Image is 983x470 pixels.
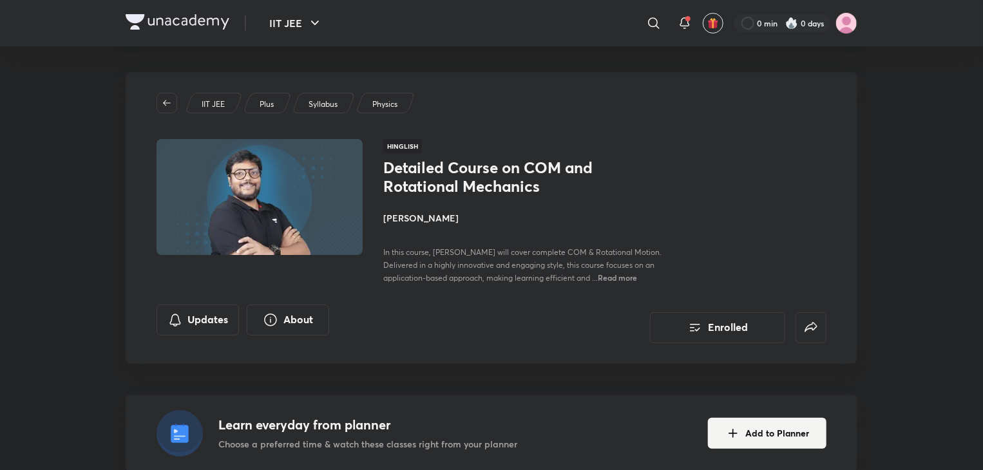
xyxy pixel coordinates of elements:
[785,17,798,30] img: streak
[218,437,517,451] p: Choose a preferred time & watch these classes right from your planner
[247,305,329,335] button: About
[707,17,719,29] img: avatar
[155,138,365,256] img: Thumbnail
[650,312,785,343] button: Enrolled
[383,158,594,196] h1: Detailed Course on COM and Rotational Mechanics
[370,99,400,110] a: Physics
[218,415,517,435] h4: Learn everyday from planner
[598,272,637,283] span: Read more
[126,14,229,33] a: Company Logo
[708,418,826,449] button: Add to Planner
[703,13,723,33] button: avatar
[372,99,397,110] p: Physics
[796,312,826,343] button: false
[260,99,274,110] p: Plus
[157,305,239,335] button: Updates
[200,99,227,110] a: IIT JEE
[262,10,330,36] button: IIT JEE
[383,139,422,153] span: Hinglish
[309,99,338,110] p: Syllabus
[835,12,857,34] img: Adah Patil Patil
[258,99,276,110] a: Plus
[383,211,672,225] h4: [PERSON_NAME]
[307,99,340,110] a: Syllabus
[202,99,225,110] p: IIT JEE
[383,247,662,283] span: In this course, [PERSON_NAME] will cover complete COM & Rotational Motion. Delivered in a highly ...
[126,14,229,30] img: Company Logo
